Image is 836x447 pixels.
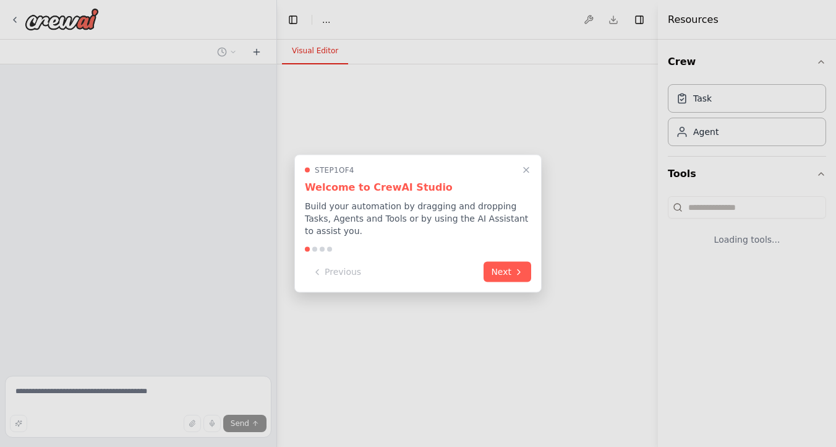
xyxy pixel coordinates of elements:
[315,165,354,175] span: Step 1 of 4
[519,163,534,178] button: Close walkthrough
[284,11,302,28] button: Hide left sidebar
[305,180,531,195] h3: Welcome to CrewAI Studio
[305,262,369,282] button: Previous
[484,262,531,282] button: Next
[305,200,531,237] p: Build your automation by dragging and dropping Tasks, Agents and Tools or by using the AI Assista...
